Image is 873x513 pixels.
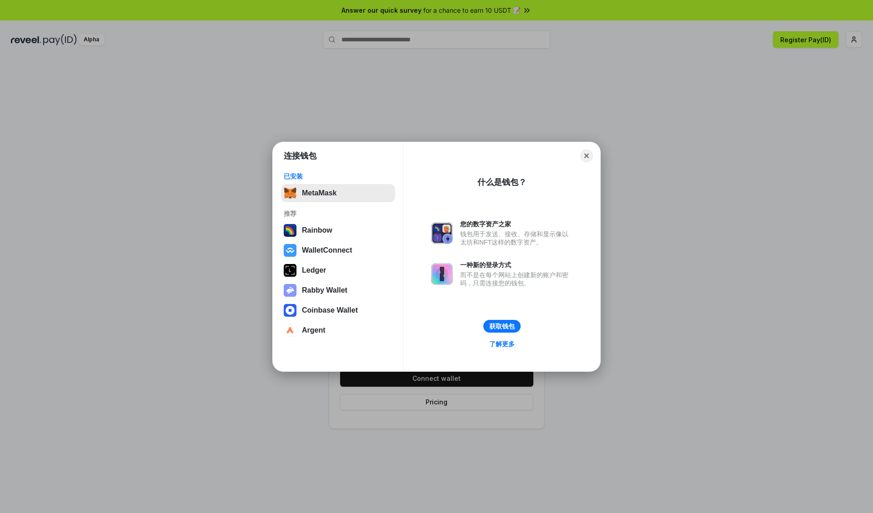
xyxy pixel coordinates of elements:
[284,172,392,180] div: 已安装
[284,324,296,337] img: svg+xml,%3Csvg%20width%3D%2228%22%20height%3D%2228%22%20viewBox%3D%220%200%2028%2028%22%20fill%3D...
[281,281,395,299] button: Rabby Wallet
[483,320,521,333] button: 获取钱包
[460,230,573,246] div: 钱包用于发送、接收、存储和显示像以太坊和NFT这样的数字资产。
[281,221,395,239] button: Rainbow
[281,184,395,202] button: MetaMask
[284,187,296,199] img: svg+xml,%3Csvg%20fill%3D%22none%22%20height%3D%2233%22%20viewBox%3D%220%200%2035%2033%22%20width%...
[460,261,573,269] div: 一种新的登录方式
[284,224,296,237] img: svg+xml,%3Csvg%20width%3D%22120%22%20height%3D%22120%22%20viewBox%3D%220%200%20120%20120%22%20fil...
[580,149,593,162] button: Close
[302,226,332,234] div: Rainbow
[302,286,347,294] div: Rabby Wallet
[489,340,515,348] div: 了解更多
[281,261,395,279] button: Ledger
[431,222,453,244] img: svg+xml,%3Csvg%20xmlns%3D%22http%3A%2F%2Fwww.w3.org%2F2000%2Fsvg%22%20fill%3D%22none%22%20viewBox...
[284,150,316,161] h1: 连接钱包
[489,322,515,330] div: 获取钱包
[302,326,326,334] div: Argent
[281,301,395,319] button: Coinbase Wallet
[484,338,520,350] a: 了解更多
[284,264,296,277] img: svg+xml,%3Csvg%20xmlns%3D%22http%3A%2F%2Fwww.w3.org%2F2000%2Fsvg%22%20width%3D%2228%22%20height%3...
[302,266,326,274] div: Ledger
[284,209,392,218] div: 推荐
[477,177,527,188] div: 什么是钱包？
[284,304,296,317] img: svg+xml,%3Csvg%20width%3D%2228%22%20height%3D%2228%22%20viewBox%3D%220%200%2028%2028%22%20fill%3D...
[284,244,296,257] img: svg+xml,%3Csvg%20width%3D%2228%22%20height%3D%2228%22%20viewBox%3D%220%200%2028%2028%22%20fill%3D...
[460,271,573,287] div: 而不是在每个网站上创建新的账户和密码，只需连接您的钱包。
[302,189,336,197] div: MetaMask
[431,263,453,285] img: svg+xml,%3Csvg%20xmlns%3D%22http%3A%2F%2Fwww.w3.org%2F2000%2Fsvg%22%20fill%3D%22none%22%20viewBox...
[302,306,358,314] div: Coinbase Wallet
[284,284,296,297] img: svg+xml,%3Csvg%20xmlns%3D%22http%3A%2F%2Fwww.w3.org%2F2000%2Fsvg%22%20fill%3D%22none%22%20viewBox...
[281,241,395,259] button: WalletConnect
[460,220,573,228] div: 您的数字资产之家
[302,246,352,254] div: WalletConnect
[281,321,395,339] button: Argent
